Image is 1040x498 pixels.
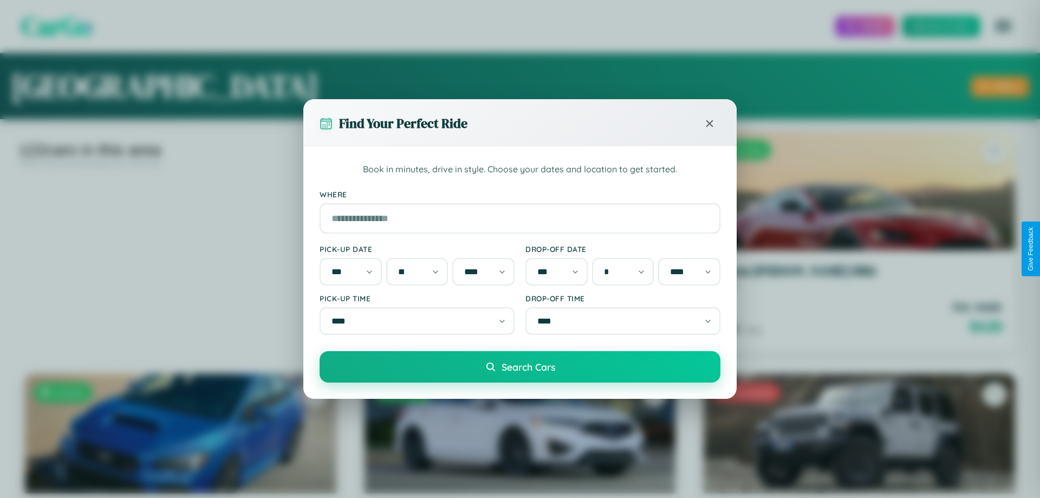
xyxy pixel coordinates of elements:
[320,351,720,383] button: Search Cars
[525,294,720,303] label: Drop-off Time
[502,361,555,373] span: Search Cars
[339,114,467,132] h3: Find Your Perfect Ride
[320,244,515,254] label: Pick-up Date
[320,294,515,303] label: Pick-up Time
[525,244,720,254] label: Drop-off Date
[320,163,720,177] p: Book in minutes, drive in style. Choose your dates and location to get started.
[320,190,720,199] label: Where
